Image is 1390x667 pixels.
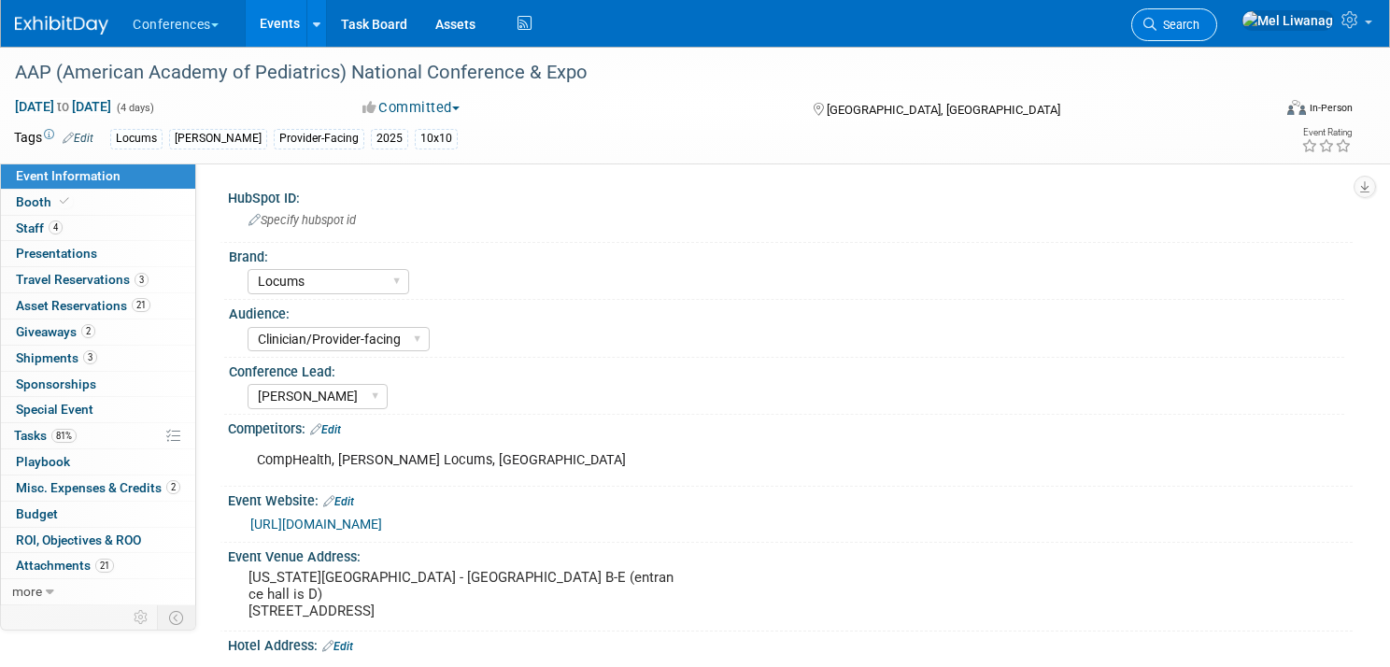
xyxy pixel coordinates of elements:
span: to [54,99,72,114]
span: 2 [81,324,95,338]
a: Edit [323,495,354,508]
td: Tags [14,128,93,149]
img: Format-Inperson.png [1287,100,1306,115]
div: [PERSON_NAME] [169,129,267,149]
span: (4 days) [115,102,154,114]
div: Event Venue Address: [228,543,1353,566]
span: [GEOGRAPHIC_DATA], [GEOGRAPHIC_DATA] [827,103,1060,117]
span: 3 [135,273,149,287]
span: 4 [49,220,63,234]
a: Edit [322,640,353,653]
div: Competitors: [228,415,1353,439]
a: Edit [63,132,93,145]
div: Conference Lead: [229,358,1344,381]
span: [DATE] [DATE] [14,98,112,115]
a: Attachments21 [1,553,195,578]
a: Tasks81% [1,423,195,448]
span: Tasks [14,428,77,443]
a: ROI, Objectives & ROO [1,528,195,553]
div: AAP (American Academy of Pediatrics) National Conference & Expo [8,56,1239,90]
div: CompHealth, [PERSON_NAME] Locums, [GEOGRAPHIC_DATA] [244,442,1137,479]
span: Special Event [16,402,93,417]
span: Playbook [16,454,70,469]
div: 10x10 [415,129,458,149]
div: HubSpot ID: [228,184,1353,207]
a: Budget [1,502,195,527]
button: Committed [356,98,467,118]
span: Presentations [16,246,97,261]
pre: [US_STATE][GEOGRAPHIC_DATA] - [GEOGRAPHIC_DATA] B-E (entrance hall is D) [STREET_ADDRESS] [248,569,676,619]
a: Giveaways2 [1,319,195,345]
div: Provider-Facing [274,129,364,149]
span: more [12,584,42,599]
span: Specify hubspot id [248,213,356,227]
span: 81% [51,429,77,443]
a: more [1,579,195,604]
span: Attachments [16,558,114,573]
a: Booth [1,190,195,215]
div: Locums [110,129,163,149]
a: Asset Reservations21 [1,293,195,319]
a: Search [1131,8,1217,41]
div: 2025 [371,129,408,149]
div: Event Rating [1301,128,1352,137]
span: Shipments [16,350,97,365]
td: Toggle Event Tabs [158,605,196,630]
a: Edit [310,423,341,436]
span: Booth [16,194,73,209]
span: Staff [16,220,63,235]
a: Sponsorships [1,372,195,397]
td: Personalize Event Tab Strip [125,605,158,630]
span: Travel Reservations [16,272,149,287]
span: Misc. Expenses & Credits [16,480,180,495]
div: In-Person [1309,101,1353,115]
a: Misc. Expenses & Credits2 [1,475,195,501]
span: Giveaways [16,324,95,339]
img: Mel Liwanag [1241,10,1334,31]
div: Brand: [229,243,1344,266]
a: Playbook [1,449,195,475]
span: Event Information [16,168,121,183]
div: Event Format [1153,97,1353,125]
span: Sponsorships [16,376,96,391]
div: Hotel Address: [228,632,1353,656]
div: Audience: [229,300,1344,323]
span: 3 [83,350,97,364]
i: Booth reservation complete [60,196,69,206]
a: [URL][DOMAIN_NAME] [250,517,382,532]
span: ROI, Objectives & ROO [16,532,141,547]
a: Shipments3 [1,346,195,371]
span: Search [1156,18,1199,32]
div: Event Website: [228,487,1353,511]
span: 21 [95,559,114,573]
span: 2 [166,480,180,494]
img: ExhibitDay [15,16,108,35]
span: Budget [16,506,58,521]
a: Event Information [1,163,195,189]
a: Staff4 [1,216,195,241]
a: Travel Reservations3 [1,267,195,292]
a: Presentations [1,241,195,266]
a: Special Event [1,397,195,422]
span: 21 [132,298,150,312]
span: Asset Reservations [16,298,150,313]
